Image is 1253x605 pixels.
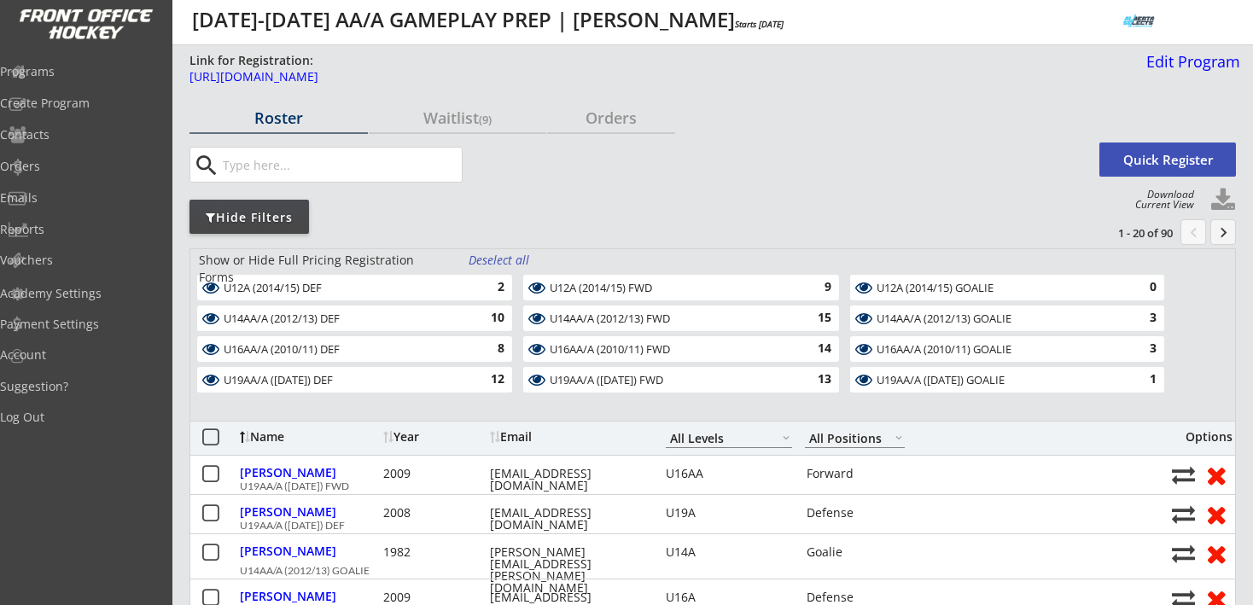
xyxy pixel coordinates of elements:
[807,468,906,480] div: Forward
[369,110,547,125] div: Waitlist
[1139,54,1240,69] div: Edit Program
[1122,371,1157,388] div: 1
[470,310,504,327] div: 10
[877,342,1118,358] div: U16AA/A (2010/11) GOALIE
[240,431,379,443] div: Name
[470,340,504,358] div: 8
[240,521,1163,531] div: U19AA/A ([DATE]) DEF
[550,281,792,297] div: U12A (2014/15) FWD
[666,591,792,603] div: U16A
[1099,143,1236,177] button: Quick Register
[189,71,1050,92] a: [URL][DOMAIN_NAME]
[797,310,831,327] div: 15
[1200,540,1232,567] button: Remove from roster (no refund)
[240,506,379,518] div: [PERSON_NAME]
[224,343,466,357] div: U16AA/A (2010/11) DEF
[189,71,1050,83] div: [URL][DOMAIN_NAME]
[224,373,466,389] div: U19AA/A (2009/08/07) DEF
[383,546,486,558] div: 1982
[490,468,644,492] div: [EMAIL_ADDRESS][DOMAIN_NAME]
[1127,189,1194,210] div: Download Current View
[470,371,504,388] div: 12
[383,431,486,443] div: Year
[189,209,309,226] div: Hide Filters
[1172,542,1195,565] button: Move player
[550,311,792,328] div: U14AA/A (2012/13) FWD
[1210,188,1236,213] button: Click to download full roster. Your browser settings may try to block it, check your security set...
[807,507,906,519] div: Defense
[666,507,792,519] div: U19A
[189,52,316,69] div: Link for Registration:
[224,281,466,297] div: U12A (2014/15) DEF
[490,431,644,443] div: Email
[490,546,644,594] div: [PERSON_NAME][EMAIL_ADDRESS][PERSON_NAME][DOMAIN_NAME]
[1172,431,1233,443] div: Options
[219,148,462,182] input: Type here...
[1139,54,1240,84] a: Edit Program
[877,373,1118,389] div: U19AA/A (2009/08/07) GOALIE
[797,371,831,388] div: 13
[797,340,831,358] div: 14
[1172,503,1195,526] button: Move player
[666,468,792,480] div: U16AA
[479,112,492,127] font: (9)
[547,110,675,125] div: Orders
[240,545,379,557] div: [PERSON_NAME]
[1200,462,1232,488] button: Remove from roster (no refund)
[240,467,379,479] div: [PERSON_NAME]
[1180,219,1206,245] button: chevron_left
[224,282,466,295] div: U12A (2014/15) DEF
[877,374,1118,387] div: U19AA/A ([DATE]) GOALIE
[550,373,792,389] div: U19AA/A (2009/08/07) FWD
[199,252,449,285] div: Show or Hide Full Pricing Registration Forms
[807,591,906,603] div: Defense
[797,279,831,296] div: 9
[224,312,466,326] div: U14AA/A (2012/13) DEF
[240,481,1163,492] div: U19AA/A ([DATE]) FWD
[469,252,532,269] div: Deselect all
[735,18,784,30] em: Starts [DATE]
[1122,340,1157,358] div: 3
[550,343,792,357] div: U16AA/A (2010/11) FWD
[224,342,466,358] div: U16AA/A (2010/11) DEF
[224,374,466,387] div: U19AA/A ([DATE]) DEF
[550,342,792,358] div: U16AA/A (2010/11) FWD
[877,282,1118,295] div: U12A (2014/15) GOALIE
[224,311,466,328] div: U14AA/A (2012/13) DEF
[877,343,1118,357] div: U16AA/A (2010/11) GOALIE
[1084,225,1173,241] div: 1 - 20 of 90
[1122,279,1157,296] div: 0
[666,546,792,558] div: U14A
[550,312,792,326] div: U14AA/A (2012/13) FWD
[550,282,792,295] div: U12A (2014/15) FWD
[240,590,379,602] div: [PERSON_NAME]
[550,374,792,387] div: U19AA/A ([DATE]) FWD
[383,507,486,519] div: 2008
[877,312,1118,326] div: U14AA/A (2012/13) GOALIE
[189,110,368,125] div: Roster
[877,281,1118,297] div: U12A (2014/15) GOALIE
[1210,219,1236,245] button: keyboard_arrow_right
[383,468,486,480] div: 2009
[192,152,220,179] button: search
[807,546,906,558] div: Goalie
[240,566,1163,576] div: U14AA/A (2012/13) GOALIE
[1172,463,1195,486] button: Move player
[383,591,486,603] div: 2009
[490,507,644,531] div: [EMAIL_ADDRESS][DOMAIN_NAME]
[1200,501,1232,527] button: Remove from roster (no refund)
[1122,310,1157,327] div: 3
[877,311,1118,328] div: U14AA/A (2012/13) GOALIE
[470,279,504,296] div: 2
